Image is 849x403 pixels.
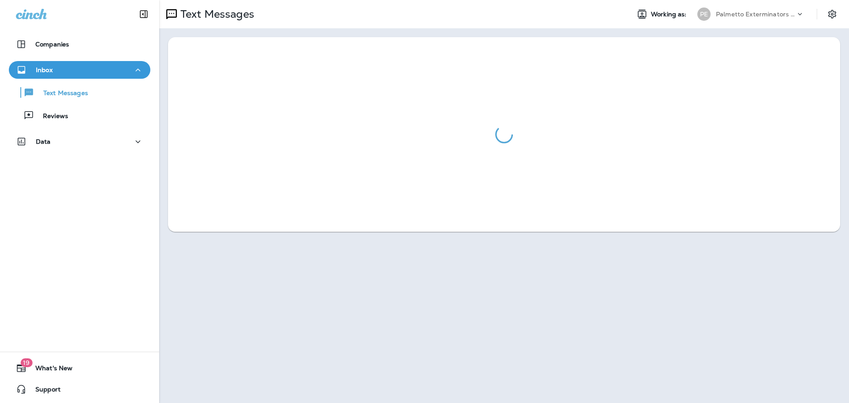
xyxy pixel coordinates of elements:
[9,61,150,79] button: Inbox
[9,133,150,150] button: Data
[9,380,150,398] button: Support
[34,89,88,98] p: Text Messages
[9,83,150,102] button: Text Messages
[651,11,688,18] span: Working as:
[36,138,51,145] p: Data
[177,8,254,21] p: Text Messages
[27,386,61,396] span: Support
[20,358,32,367] span: 19
[9,35,150,53] button: Companies
[9,359,150,377] button: 19What's New
[9,106,150,125] button: Reviews
[35,41,69,48] p: Companies
[697,8,711,21] div: PE
[131,5,156,23] button: Collapse Sidebar
[36,66,53,73] p: Inbox
[824,6,840,22] button: Settings
[27,365,73,375] span: What's New
[34,112,68,121] p: Reviews
[716,11,795,18] p: Palmetto Exterminators LLC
